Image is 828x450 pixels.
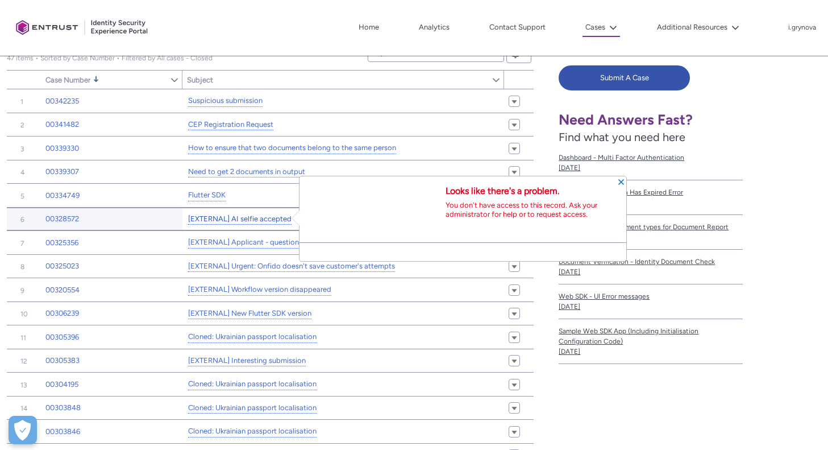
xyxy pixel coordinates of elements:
[45,213,79,225] a: 00328572
[45,166,79,177] a: 00339307
[188,142,396,154] a: How to ensure that two documents belong to the same person
[559,65,690,90] button: Submit A Case
[788,21,817,32] button: User Profile i.grynova
[188,166,305,178] a: Need to get 2 documents in output
[7,54,213,62] span: All Closed Cases (Client Portal)
[188,355,306,367] a: [EXTERNAL] Interesting submission
[559,130,685,144] span: Find what you need here
[559,187,742,197] span: Web SDK - Your Token Has Expired Error
[446,185,559,196] span: Looks like there's a problem.
[45,379,78,390] a: 00304195
[45,76,90,84] span: Case Number
[188,213,292,225] a: [EXTERNAL] AI selfie accepted
[9,416,37,444] button: Open Preferences
[188,189,226,201] a: Flutter SDK
[299,176,626,229] header: Highlights panel header
[188,119,273,131] a: CEP Registration Request
[356,19,382,36] a: Home
[45,190,80,201] a: 00334749
[559,152,742,163] span: Dashboard - Multi Factor Authentication
[617,177,625,185] button: Close
[45,355,80,366] a: 00305383
[9,416,37,444] div: Cookie Preferences
[559,348,580,356] lightning-formatted-date-time: [DATE]
[188,95,263,107] a: Suspicious submission
[582,19,620,37] button: Cases
[45,96,79,107] a: 00342235
[188,308,311,320] a: [EXTERNAL] New Flutter SDK version
[188,261,395,273] a: [EXTERNAL] Urgent: Onfido doesn't save customer's attempts
[45,119,79,130] a: 00341482
[559,111,742,129] h1: Need Answers Fast?
[45,261,79,272] a: 00325023
[188,378,317,390] a: Cloned: Ukrainian passport localisation
[559,257,742,267] span: Document Verification - Identity Document Check
[45,284,80,296] a: 00320554
[45,143,79,154] a: 00339330
[188,237,386,249] a: [EXTERNAL] Applicant - questionable submission approved
[188,426,317,437] a: Cloned: Ukrainian passport localisation
[188,284,331,296] a: [EXTERNAL] Workflow version disappeared
[416,19,452,36] a: Analytics, opens in new tab
[45,332,79,343] a: 00305396
[188,331,317,343] a: Cloned: Ukrainian passport localisation
[559,164,580,172] lightning-formatted-date-time: [DATE]
[446,201,597,218] span: You don't have access to this record. Ask your administrator for help or to request access.
[45,237,78,249] a: 00325356
[559,326,742,346] span: Sample Web SDK App (Including Initialisation Configuration Code)
[45,308,79,319] a: 00306239
[559,291,742,302] span: Web SDK - UI Error messages
[559,303,580,311] lightning-formatted-date-time: [DATE]
[486,19,548,36] a: Contact Support
[559,268,580,276] lightning-formatted-date-time: [DATE]
[654,19,742,36] button: Additional Resources
[559,222,742,232] span: API - Supported document types for Document Report
[45,402,81,414] a: 00303848
[45,426,80,437] a: 00303846
[788,24,816,32] p: i.grynova
[188,402,317,414] a: Cloned: Ukrainian passport localisation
